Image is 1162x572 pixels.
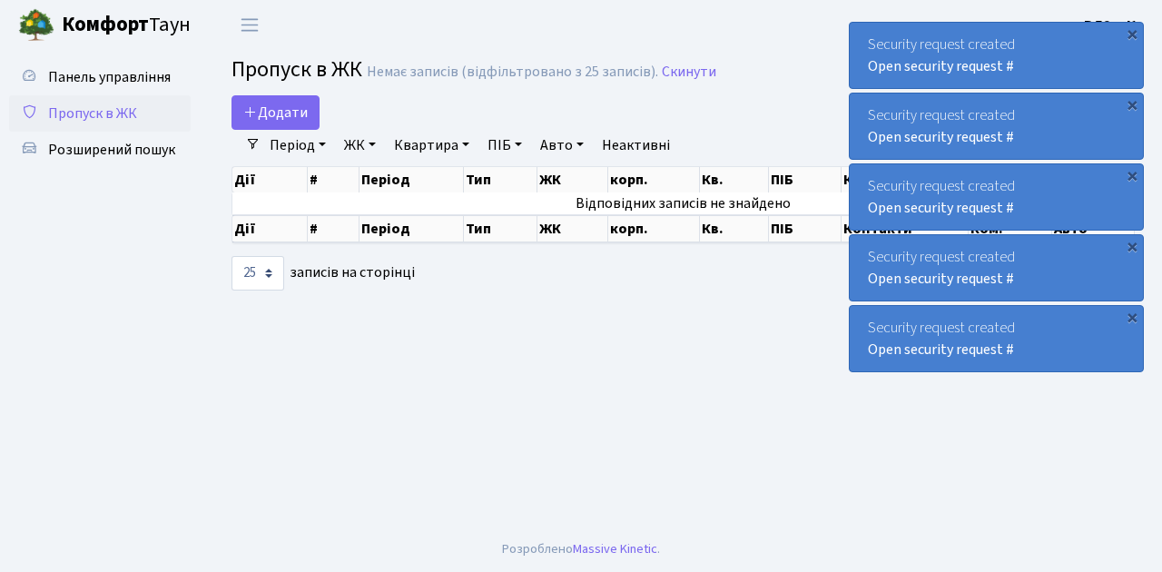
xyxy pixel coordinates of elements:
th: корп. [608,215,700,242]
a: Open security request # [868,198,1014,218]
a: Open security request # [868,269,1014,289]
th: Кв. [700,167,770,192]
a: Розширений пошук [9,132,191,168]
th: Тип [464,215,538,242]
select: записів на сторінці [231,256,284,291]
th: # [308,215,359,242]
button: Переключити навігацію [227,10,272,40]
th: Дії [232,167,308,192]
th: Кв. [700,215,770,242]
th: Тип [464,167,538,192]
th: Період [359,167,464,192]
img: logo.png [18,7,54,44]
span: Пропуск в ЖК [48,104,137,123]
b: Комфорт [62,10,149,39]
a: Неактивні [595,130,677,161]
a: ВЛ2 -. К. [1084,15,1140,36]
th: Контакти [842,167,969,192]
th: # [308,167,359,192]
div: Security request created [850,94,1143,159]
a: Додати [231,95,320,130]
b: ВЛ2 -. К. [1084,15,1140,35]
label: записів на сторінці [231,256,415,291]
span: Додати [243,103,308,123]
a: ЖК [337,130,383,161]
span: Панель управління [48,67,171,87]
a: Авто [533,130,591,161]
div: Security request created [850,164,1143,230]
a: Пропуск в ЖК [9,95,191,132]
div: Security request created [850,23,1143,88]
a: Massive Kinetic [573,539,657,558]
th: Період [359,215,464,242]
div: Розроблено . [502,539,660,559]
div: Немає записів (відфільтровано з 25 записів). [367,64,658,81]
a: Скинути [662,64,716,81]
th: ЖК [537,167,608,192]
div: × [1123,25,1141,43]
th: Контакти [842,215,969,242]
div: × [1123,95,1141,113]
th: ПІБ [769,215,841,242]
a: Open security request # [868,340,1014,360]
div: × [1123,308,1141,326]
th: ПІБ [769,167,841,192]
a: Open security request # [868,127,1014,147]
a: Панель управління [9,59,191,95]
th: Дії [232,215,308,242]
span: Таун [62,10,191,41]
div: × [1123,166,1141,184]
div: Security request created [850,306,1143,371]
div: Security request created [850,235,1143,301]
a: Період [262,130,333,161]
a: Open security request # [868,56,1014,76]
div: × [1123,237,1141,255]
td: Відповідних записів не знайдено [232,192,1135,214]
span: Розширений пошук [48,140,175,160]
th: ЖК [537,215,608,242]
th: корп. [608,167,700,192]
span: Пропуск в ЖК [231,54,362,85]
a: ПІБ [480,130,529,161]
a: Квартира [387,130,477,161]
